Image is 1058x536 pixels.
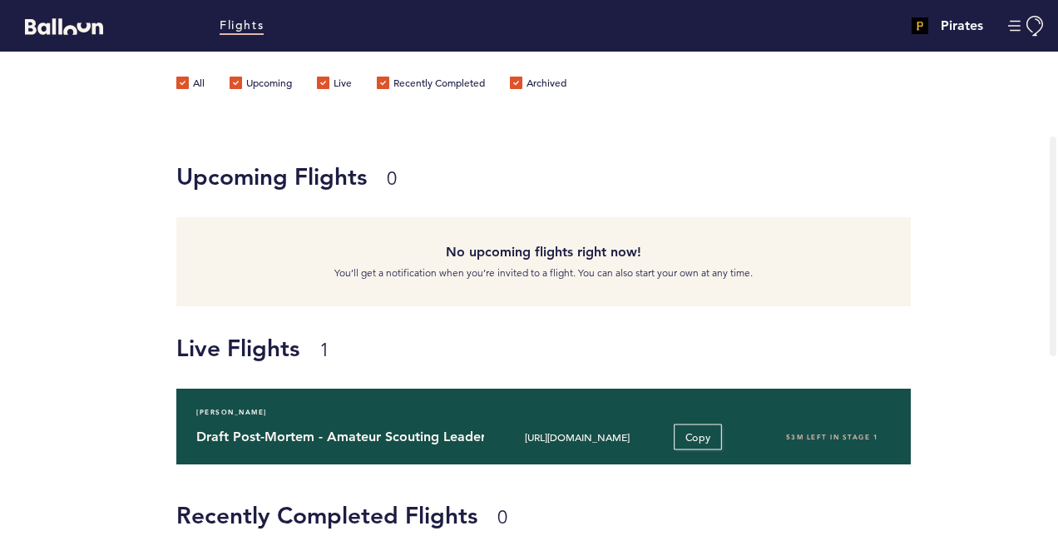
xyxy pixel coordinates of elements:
[497,506,507,529] small: 0
[176,331,1046,365] h1: Live Flights
[25,18,103,35] svg: Balloon
[196,404,267,420] span: [PERSON_NAME]
[220,17,264,35] a: Flights
[189,265,898,281] p: You’ll get a notification when you’re invited to a flight. You can also start your own at any time.
[317,77,352,93] label: Live
[510,77,566,93] label: Archived
[176,160,898,193] h1: Upcoming Flights
[786,433,879,441] span: 53M left in stage 1
[189,242,898,262] h4: No upcoming flights right now!
[230,77,292,93] label: Upcoming
[176,499,898,532] h1: Recently Completed Flights
[685,429,710,443] span: Copy
[1008,16,1046,37] button: Manage Account
[387,167,397,190] small: 0
[674,424,722,449] button: Copy
[377,77,485,93] label: Recently Completed
[941,16,983,36] h4: Pirates
[176,77,205,93] label: All
[319,339,329,361] small: 1
[12,17,103,34] a: Balloon
[196,427,472,447] h4: Draft Post-Mortem - Amateur Scouting Leadership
